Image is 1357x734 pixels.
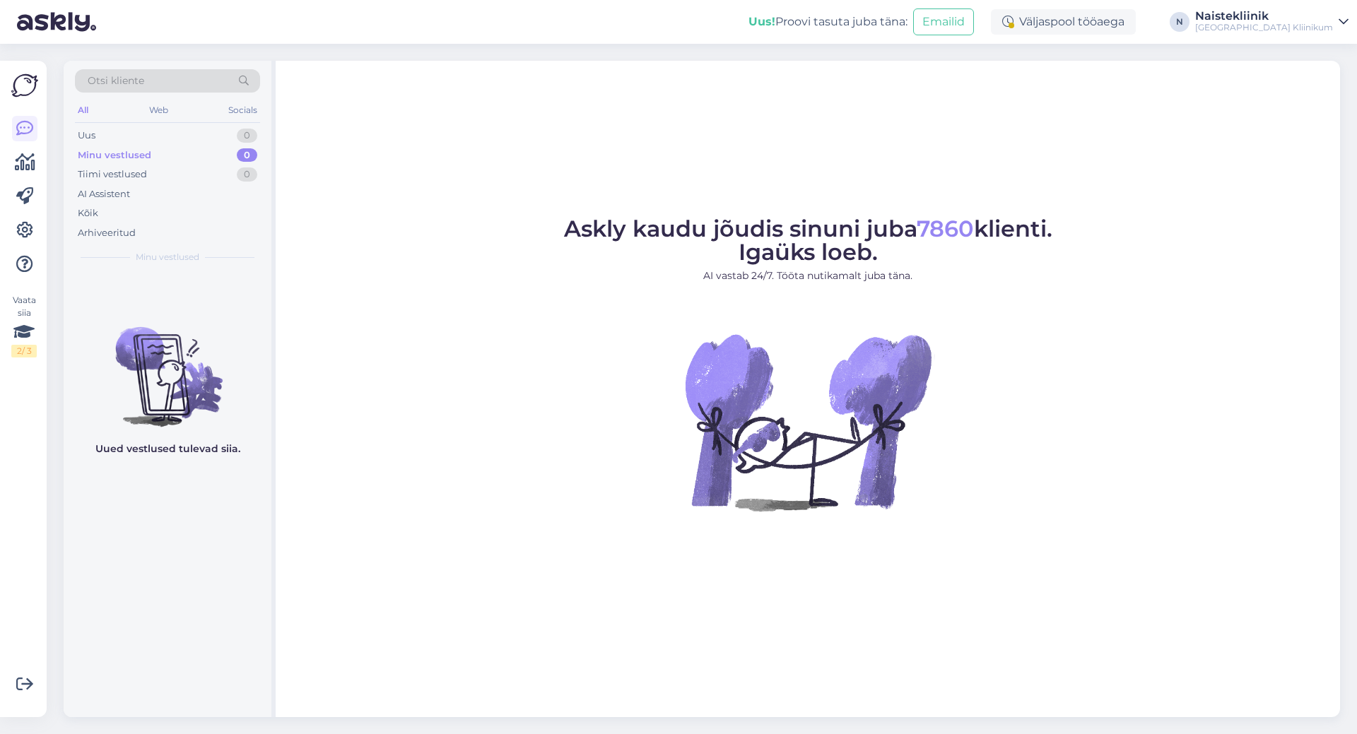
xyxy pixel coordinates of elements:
img: Askly Logo [11,72,38,99]
div: 0 [237,148,257,162]
img: No Chat active [681,295,935,549]
div: AI Assistent [78,187,130,201]
span: Minu vestlused [136,251,199,264]
div: Tiimi vestlused [78,167,147,182]
span: Otsi kliente [88,73,144,88]
div: Web [146,101,171,119]
a: Naistekliinik[GEOGRAPHIC_DATA] Kliinikum [1195,11,1349,33]
div: 2 / 3 [11,345,37,357]
div: N [1170,12,1189,32]
p: AI vastab 24/7. Tööta nutikamalt juba täna. [564,268,1052,283]
div: Väljaspool tööaega [991,9,1136,35]
div: Vaata siia [11,294,37,357]
div: Naistekliinik [1195,11,1333,22]
img: No chats [64,302,271,429]
b: Uus! [748,15,775,28]
div: Proovi tasuta juba täna: [748,13,907,30]
span: Askly kaudu jõudis sinuni juba klienti. Igaüks loeb. [564,215,1052,266]
div: All [75,101,91,119]
span: 7860 [917,215,974,242]
div: Arhiveeritud [78,226,136,240]
div: 0 [237,167,257,182]
div: Socials [225,101,260,119]
div: [GEOGRAPHIC_DATA] Kliinikum [1195,22,1333,33]
p: Uued vestlused tulevad siia. [95,442,240,456]
div: Minu vestlused [78,148,151,162]
div: Kõik [78,206,98,220]
div: 0 [237,129,257,143]
button: Emailid [913,8,974,35]
div: Uus [78,129,95,143]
